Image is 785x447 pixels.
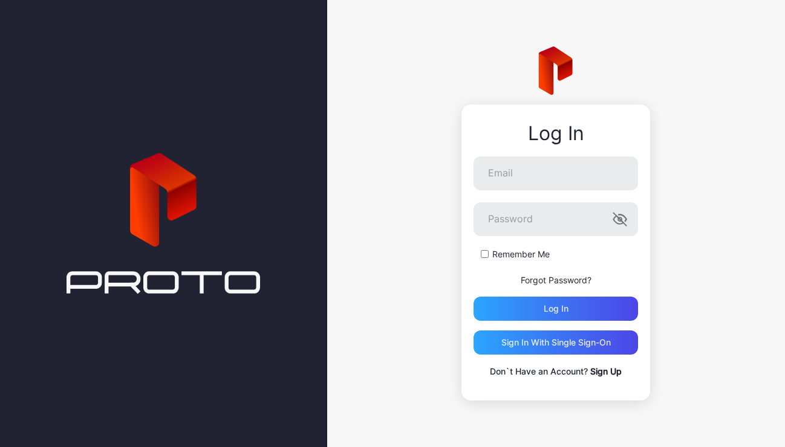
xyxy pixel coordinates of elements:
label: Remember Me [492,248,550,260]
div: Sign in With Single Sign-On [501,338,611,347]
a: Sign Up [590,366,622,376]
button: Password [613,212,627,227]
div: Log In [474,123,638,144]
a: Forgot Password? [521,275,591,285]
p: Don`t Have an Account? [474,364,638,379]
div: Log in [544,304,568,314]
input: Email [474,156,638,190]
input: Password [474,202,638,236]
button: Log in [474,297,638,321]
button: Sign in With Single Sign-On [474,330,638,355]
